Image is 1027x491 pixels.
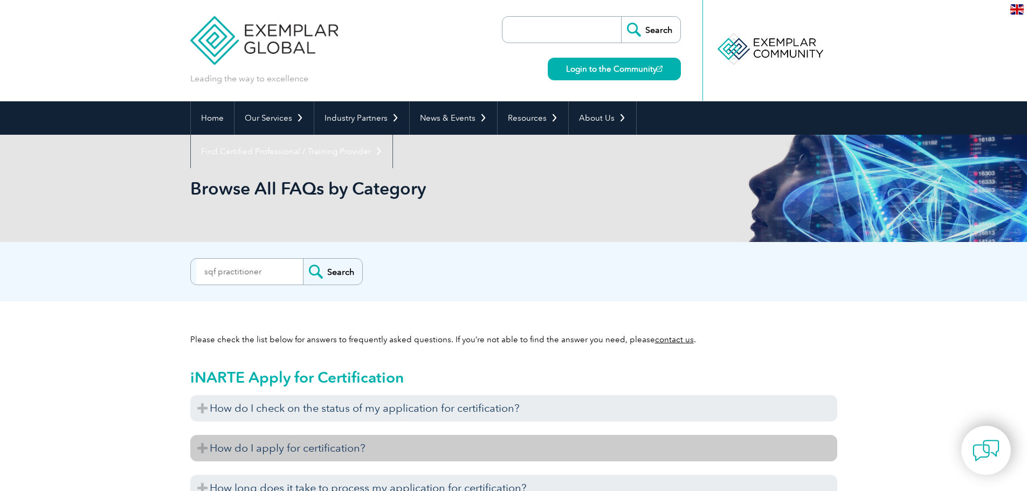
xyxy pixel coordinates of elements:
input: Search [621,17,680,43]
a: About Us [569,101,636,135]
a: Login to the Community [548,58,681,80]
a: Industry Partners [314,101,409,135]
h3: How do I apply for certification? [190,435,837,461]
h2: iNARTE Apply for Certification [190,369,837,386]
a: Resources [498,101,568,135]
a: Our Services [235,101,314,135]
img: en [1010,4,1024,15]
a: Home [191,101,234,135]
a: Find Certified Professional / Training Provider [191,135,392,168]
a: News & Events [410,101,497,135]
input: Search FAQ [196,259,303,285]
p: Please check the list below for answers to frequently asked questions. If you’re not able to find... [190,334,837,345]
input: Search [303,259,362,285]
a: contact us [655,335,694,344]
h1: Browse All FAQs by Category [190,178,604,199]
p: Leading the way to excellence [190,73,308,85]
img: open_square.png [657,66,663,72]
h3: How do I check on the status of my application for certification? [190,395,837,421]
img: contact-chat.png [973,437,1000,464]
